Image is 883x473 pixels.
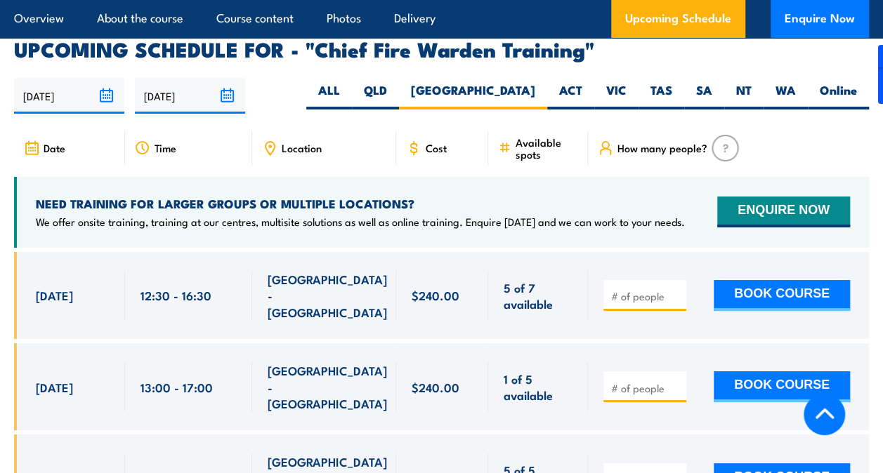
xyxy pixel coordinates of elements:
[399,82,547,109] label: [GEOGRAPHIC_DATA]
[717,196,850,227] button: ENQUIRE NOW
[639,82,684,109] label: TAS
[352,82,399,109] label: QLD
[155,142,176,154] span: Time
[36,379,73,395] span: [DATE]
[140,379,213,395] span: 13:00 - 17:00
[684,82,724,109] label: SA
[14,39,869,58] h2: UPCOMING SCHEDULE FOR - "Chief Fire Warden Training"
[306,82,352,109] label: ALL
[268,362,387,411] span: [GEOGRAPHIC_DATA] - [GEOGRAPHIC_DATA]
[282,142,322,154] span: Location
[44,142,65,154] span: Date
[412,379,459,395] span: $240.00
[36,215,685,229] p: We offer onsite training, training at our centres, multisite solutions as well as online training...
[594,82,639,109] label: VIC
[36,196,685,211] h4: NEED TRAINING FOR LARGER GROUPS OR MULTIPLE LOCATIONS?
[724,82,764,109] label: NT
[764,82,808,109] label: WA
[140,287,211,303] span: 12:30 - 16:30
[426,142,447,154] span: Cost
[14,78,124,114] input: From date
[714,371,850,402] button: BOOK COURSE
[617,142,707,154] span: How many people?
[412,287,459,303] span: $240.00
[547,82,594,109] label: ACT
[268,271,387,320] span: [GEOGRAPHIC_DATA] - [GEOGRAPHIC_DATA]
[714,280,850,311] button: BOOK COURSE
[611,381,681,395] input: # of people
[135,78,245,114] input: To date
[611,289,681,303] input: # of people
[504,279,573,312] span: 5 of 7 available
[516,136,578,160] span: Available spots
[504,371,573,404] span: 1 of 5 available
[808,82,869,109] label: Online
[36,287,73,303] span: [DATE]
